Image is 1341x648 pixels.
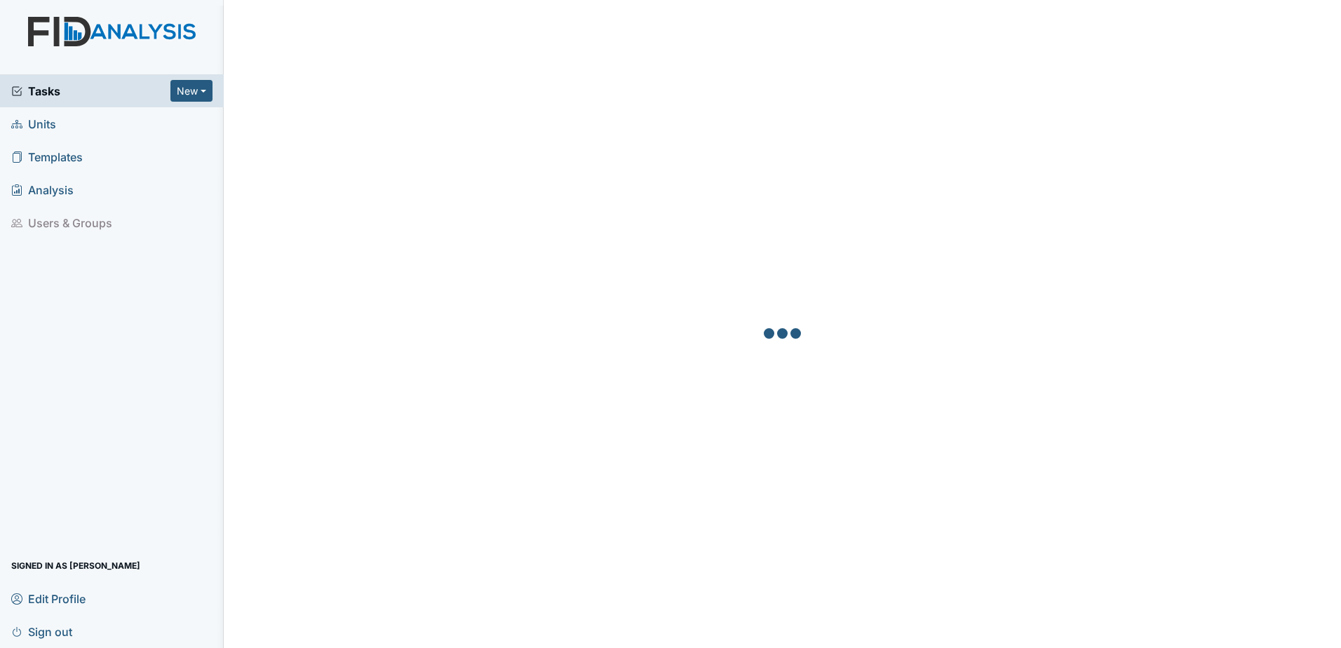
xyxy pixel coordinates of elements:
[11,83,170,100] a: Tasks
[11,146,83,168] span: Templates
[11,179,74,201] span: Analysis
[11,621,72,642] span: Sign out
[11,588,86,609] span: Edit Profile
[170,80,213,102] button: New
[11,555,140,576] span: Signed in as [PERSON_NAME]
[11,113,56,135] span: Units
